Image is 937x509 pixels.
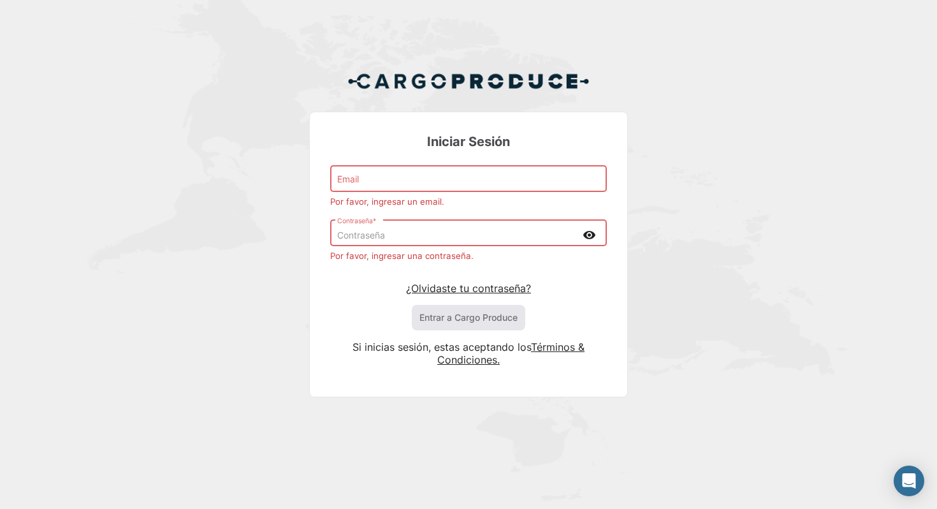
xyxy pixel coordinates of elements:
mat-icon: visibility [581,227,597,243]
a: ¿Olvidaste tu contraseña? [406,282,531,295]
div: Abrir Intercom Messenger [894,466,924,496]
small: Por favor, ingresar una contraseña. [330,251,474,261]
a: Términos & Condiciones. [437,341,585,366]
img: Cargo Produce Logo [347,66,590,96]
input: Contraseña [337,230,578,241]
h3: Iniciar Sesión [330,133,607,151]
span: Por favor, ingresar un email. [330,196,444,207]
span: Si inicias sesión, estas aceptando los [352,341,531,353]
